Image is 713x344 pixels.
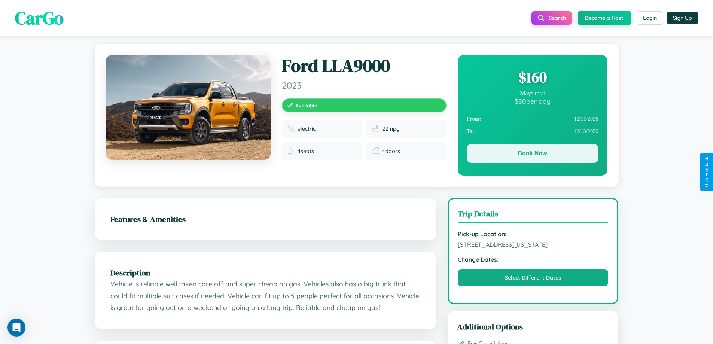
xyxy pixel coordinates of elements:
[282,55,447,77] h1: Ford LLA9000
[110,278,421,314] p: Vehicle is reliable well taken care off and super cheap on gas. Vehicles also has a big trunk tha...
[549,15,566,21] span: Search
[382,148,400,155] span: 4 doors
[7,319,25,337] div: Open Intercom Messenger
[531,11,572,25] button: Search
[458,269,609,286] button: Select Different Dates
[467,67,598,87] div: $ 160
[467,128,474,134] strong: To:
[295,102,317,109] span: Available
[458,230,609,238] strong: Pick-up Location:
[458,256,609,263] strong: Change Dates:
[372,125,379,133] img: Fuel efficiency
[704,157,709,187] div: Give Feedback
[287,147,295,155] img: Seats
[467,113,598,125] div: 12 / 11 / 2026
[467,116,481,122] strong: From:
[467,144,598,163] button: Book Now
[282,80,447,91] span: 2023
[467,97,598,105] div: $ 80 per day
[637,11,663,25] button: Login
[458,241,609,248] span: [STREET_ADDRESS][US_STATE]
[287,125,295,133] img: Fuel type
[578,11,631,25] button: Become a Host
[457,321,609,332] h3: Additional Options
[298,125,316,132] span: electric
[298,148,314,155] span: 4 seats
[372,147,379,155] img: Doors
[110,267,421,278] h2: Description
[467,125,598,137] div: 12 / 13 / 2026
[667,12,698,24] button: Sign Up
[106,55,271,160] img: Ford LLA9000 2023
[467,90,598,97] div: 2 days total
[15,6,64,30] span: CarGo
[110,214,421,225] h2: Features & Amenities
[458,208,609,223] h3: Trip Details
[382,125,400,132] span: 22 mpg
